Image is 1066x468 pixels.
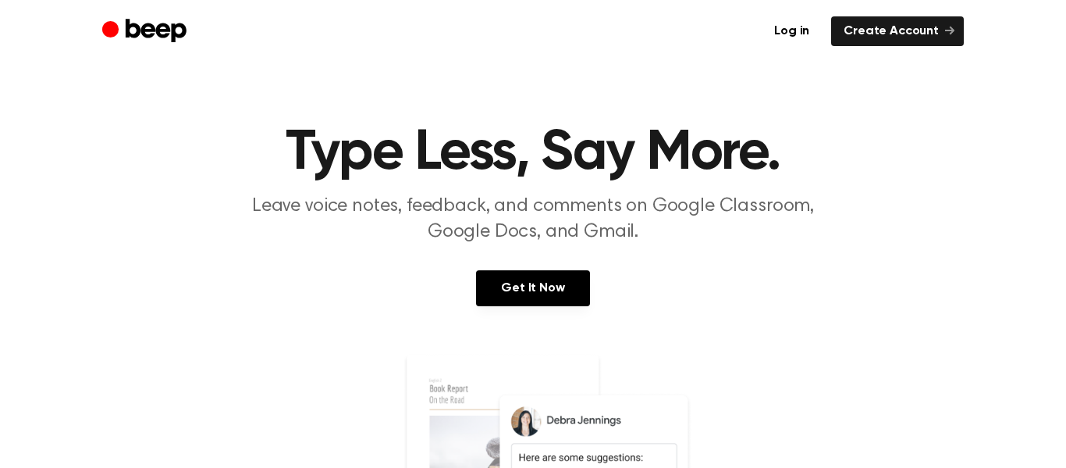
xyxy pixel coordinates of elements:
[762,16,822,46] a: Log in
[133,125,933,181] h1: Type Less, Say More.
[102,16,190,47] a: Beep
[233,194,833,245] p: Leave voice notes, feedback, and comments on Google Classroom, Google Docs, and Gmail.
[831,16,964,46] a: Create Account
[476,270,589,306] a: Get It Now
